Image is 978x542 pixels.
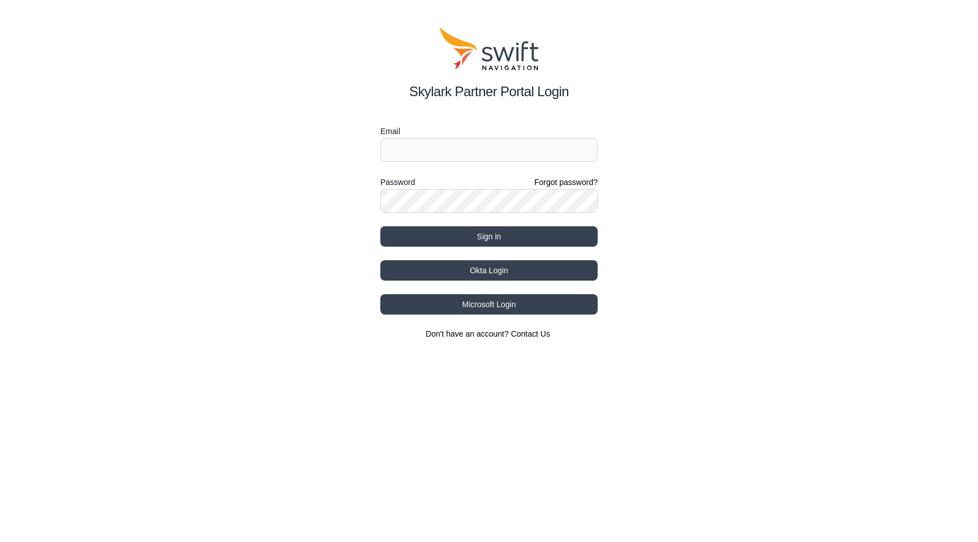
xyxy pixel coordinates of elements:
[380,124,598,138] label: Email
[380,175,415,189] label: Password
[380,226,598,247] button: Sign in
[534,177,598,188] a: Forgot password?
[380,328,598,339] section: Don't have an account?
[380,260,598,281] button: Okta Login
[380,294,598,315] button: Microsoft Login
[511,329,550,338] a: Contact Us
[380,81,598,102] h2: Skylark Partner Portal Login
